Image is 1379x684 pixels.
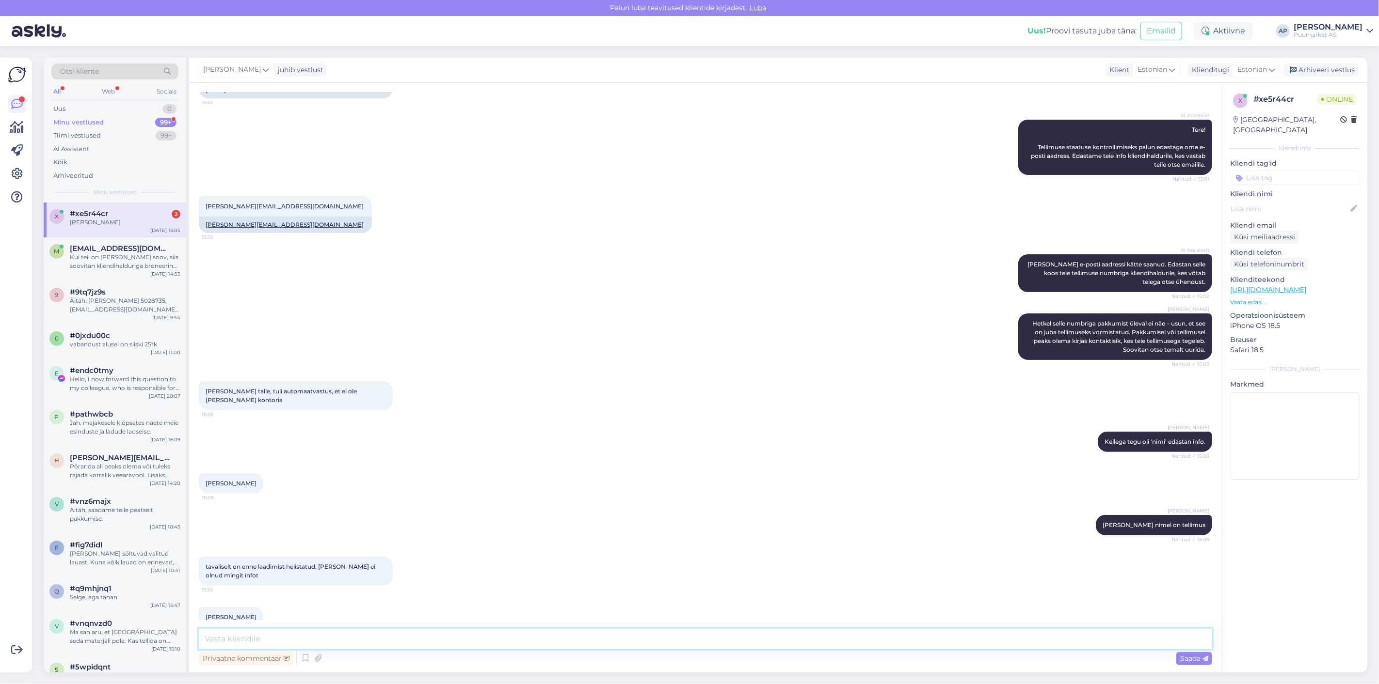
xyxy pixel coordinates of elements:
span: Estonian [1138,64,1167,75]
span: Nähtud ✓ 15:01 [1172,175,1209,183]
span: [PERSON_NAME] [1168,306,1209,313]
div: Põranda all peaks olema või tuleks rajada korralik veeäravool. Lisaks eeldab selline lahendus ka ... [70,462,180,480]
b: Uus! [1027,26,1046,35]
span: 15:01 [202,99,238,106]
span: Minu vestlused [93,188,137,197]
div: [DATE] 15:05 [150,227,180,234]
span: #vnqnvzd0 [70,619,112,628]
div: AP [1276,24,1290,38]
span: Kellega tegu oli 'nimi' edastan info. [1105,438,1205,445]
div: Hello, I now forward this question to my colleague, who is responsible for this. The reply will b... [70,375,180,392]
div: Klienditugi [1188,65,1229,75]
div: Küsi meiliaadressi [1230,231,1299,244]
div: 2 [172,210,180,218]
span: Luba [747,3,769,12]
span: v [55,622,59,630]
span: mairoorav@hotmail.com [70,244,171,253]
p: Operatsioonisüsteem [1230,311,1360,321]
span: tavaliselt on enne laadimist helistatud, [PERSON_NAME] ei olnud mingit infot [206,563,377,579]
span: v [55,500,59,508]
span: 0 [55,335,59,342]
span: q [54,588,59,595]
span: #fig7didl [70,541,102,549]
div: 0 [162,104,176,114]
p: iPhone OS 18.5 [1230,321,1360,331]
span: x [55,213,59,220]
p: Kliendi tag'id [1230,158,1360,169]
div: Minu vestlused [53,118,104,127]
span: #endc0tmy [70,366,113,375]
div: Klient [1106,65,1129,75]
div: Tiimi vestlused [53,131,101,140]
span: [PERSON_NAME] [206,613,257,621]
div: [DATE] 15:47 [150,602,180,609]
img: Askly Logo [8,65,26,84]
div: Äitäh! [PERSON_NAME] 5028735; [EMAIL_ADDRESS][DOMAIN_NAME] 50x150: 3300-40tk; 3900-60tk; 5400-24t... [70,296,180,314]
span: e [55,370,59,377]
p: Kliendi telefon [1230,248,1360,258]
div: [GEOGRAPHIC_DATA], [GEOGRAPHIC_DATA] [1233,115,1340,135]
div: Sile [70,671,180,680]
div: Küsi telefoninumbrit [1230,258,1308,271]
p: Safari 18.5 [1230,345,1360,355]
span: x [1238,97,1242,104]
div: [DATE] 10:41 [151,567,180,574]
p: Kliendi nimi [1230,189,1360,199]
div: [DATE] 9:54 [152,314,180,321]
p: Märkmed [1230,379,1360,389]
span: 15:05 [202,411,238,418]
div: Uus [53,104,65,114]
span: #9tq7jz9s [70,288,106,296]
span: 9 [55,291,59,298]
div: vabandust alusel on siiski 25tk [70,340,180,349]
span: p [55,413,59,420]
span: Nähtud ✓ 15:08 [1171,452,1209,460]
span: Nähtud ✓ 15:02 [1171,293,1209,300]
span: Estonian [1237,64,1267,75]
a: [URL][DOMAIN_NAME] [1230,285,1306,294]
p: Brauser [1230,335,1360,345]
p: Kliendi email [1230,220,1360,231]
span: Nähtud ✓ 15:05 [1171,360,1209,368]
span: #5wpidqnt [70,663,111,671]
div: Puumarket AS [1294,31,1363,39]
span: m [54,248,60,255]
span: [PERSON_NAME] nimel on tellimus [1103,521,1205,529]
span: [PERSON_NAME] [1168,424,1209,431]
span: [PERSON_NAME] [206,480,257,487]
div: Selge, aga tänan [70,593,180,602]
span: #pathwbcb [70,410,113,419]
div: Jah, majakesele klõpsates näete meie esinduste ja ladude laoseise. [70,419,180,436]
span: f [55,544,59,551]
span: #0jxdu00c [70,331,110,340]
div: [PERSON_NAME] [1294,23,1363,31]
div: [DATE] 14:20 [150,480,180,487]
input: Lisa nimi [1231,203,1348,214]
span: 15:02 [202,233,238,241]
a: [PERSON_NAME]Puumarket AS [1294,23,1373,39]
input: Lisa tag [1230,171,1360,185]
span: AI Assistent [1173,247,1209,254]
div: Aitäh, saadame teile peatselt pakkumise. [70,506,180,523]
span: Saada [1180,654,1208,663]
div: # xe5r44cr [1253,93,1317,105]
div: [PERSON_NAME] sõltuvad valitud lauast. Kuna kõik lauad on erinevad, mõõdab laomees laua tihuks. [70,549,180,567]
span: Nähtud ✓ 15:09 [1171,536,1209,543]
span: h [54,457,59,464]
a: [PERSON_NAME][EMAIL_ADDRESS][DOMAIN_NAME] [206,202,364,210]
p: Klienditeekond [1230,275,1360,285]
div: Ma san aru, et [GEOGRAPHIC_DATA] seda materjali pole. Kas tellida on võimalik. [70,628,180,645]
div: AI Assistent [53,144,89,154]
button: Emailid [1140,22,1182,40]
span: Otsi kliente [60,66,99,77]
div: 99+ [156,131,176,140]
span: #q9mhjnq1 [70,584,112,593]
div: Kliendi info [1230,144,1360,153]
span: [PERSON_NAME] e-posti aadressi kätte saanud. Edastan selle koos teie tellimuse numbriga kliendiha... [1027,261,1207,285]
div: Web [100,85,117,98]
span: [PERSON_NAME] [1168,507,1209,514]
div: Kui teil on [PERSON_NAME] soov, siis soovitan kliendihalduriga broneering teha, et [PERSON_NAME] ... [70,253,180,270]
span: [PERSON_NAME] [203,64,261,75]
a: [PERSON_NAME][EMAIL_ADDRESS][DOMAIN_NAME] [206,221,364,228]
div: Kõik [53,157,67,167]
